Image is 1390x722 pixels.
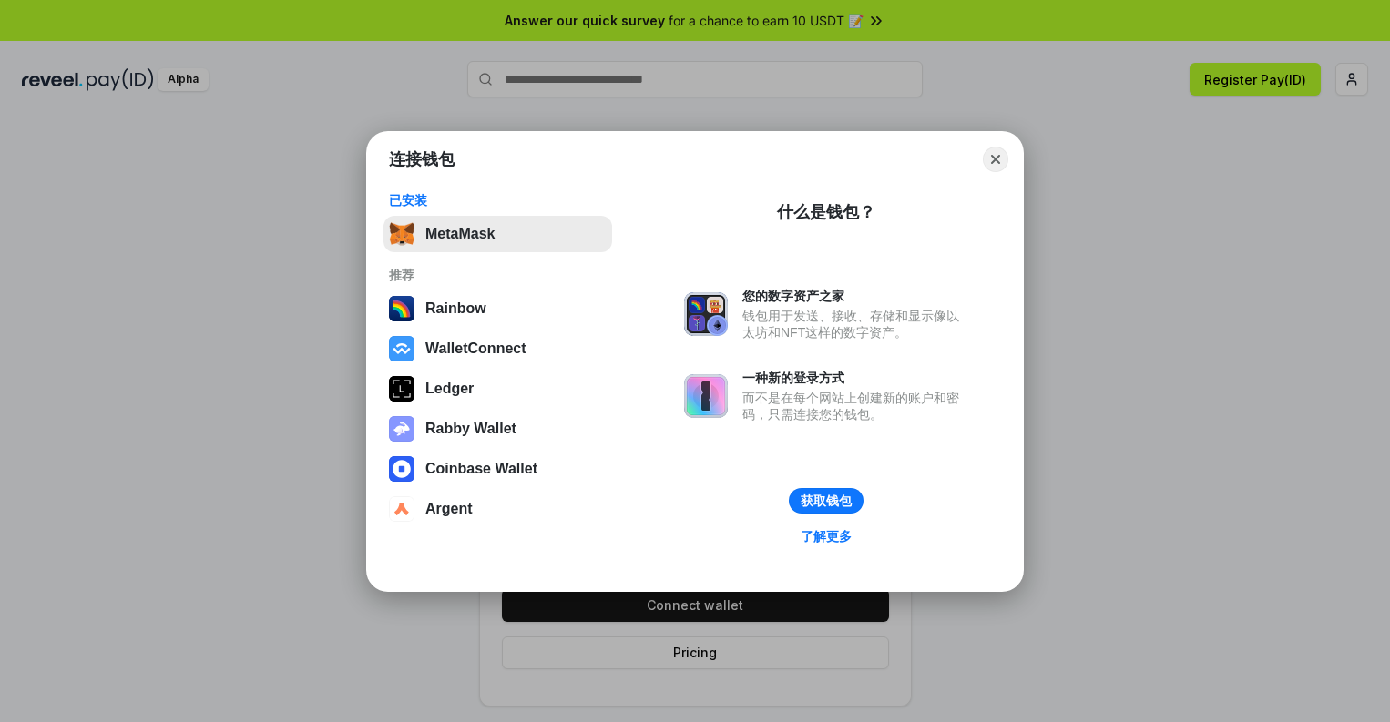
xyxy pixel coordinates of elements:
button: Ledger [383,371,612,407]
div: 了解更多 [801,528,852,544]
img: svg+xml,%3Csvg%20width%3D%22120%22%20height%3D%22120%22%20viewBox%3D%220%200%20120%20120%22%20fil... [389,296,414,321]
div: 而不是在每个网站上创建新的账户和密码，只需连接您的钱包。 [742,390,968,422]
button: Close [983,147,1008,172]
button: Argent [383,491,612,527]
img: svg+xml,%3Csvg%20xmlns%3D%22http%3A%2F%2Fwww.w3.org%2F2000%2Fsvg%22%20fill%3D%22none%22%20viewBox... [684,374,728,418]
div: Ledger [425,381,474,397]
div: 获取钱包 [801,493,852,509]
img: svg+xml,%3Csvg%20width%3D%2228%22%20height%3D%2228%22%20viewBox%3D%220%200%2028%2028%22%20fill%3D... [389,336,414,361]
div: 钱包用于发送、接收、存储和显示像以太坊和NFT这样的数字资产。 [742,308,968,341]
img: svg+xml,%3Csvg%20xmlns%3D%22http%3A%2F%2Fwww.w3.org%2F2000%2Fsvg%22%20width%3D%2228%22%20height%3... [389,376,414,402]
img: svg+xml,%3Csvg%20xmlns%3D%22http%3A%2F%2Fwww.w3.org%2F2000%2Fsvg%22%20fill%3D%22none%22%20viewBox... [684,292,728,336]
img: svg+xml,%3Csvg%20width%3D%2228%22%20height%3D%2228%22%20viewBox%3D%220%200%2028%2028%22%20fill%3D... [389,496,414,522]
div: Rainbow [425,300,486,317]
button: Rainbow [383,290,612,327]
div: 已安装 [389,192,607,208]
div: Coinbase Wallet [425,461,537,477]
div: Argent [425,501,473,517]
div: MetaMask [425,226,495,242]
div: 推荐 [389,267,607,283]
div: 您的数字资产之家 [742,288,968,304]
button: WalletConnect [383,330,612,367]
h1: 连接钱包 [389,148,455,170]
img: svg+xml,%3Csvg%20xmlns%3D%22http%3A%2F%2Fwww.w3.org%2F2000%2Fsvg%22%20fill%3D%22none%22%20viewBox... [389,416,414,442]
div: 什么是钱包？ [777,201,875,223]
button: Rabby Wallet [383,411,612,447]
div: Rabby Wallet [425,421,516,437]
button: Coinbase Wallet [383,451,612,487]
img: svg+xml,%3Csvg%20fill%3D%22none%22%20height%3D%2233%22%20viewBox%3D%220%200%2035%2033%22%20width%... [389,221,414,247]
div: 一种新的登录方式 [742,370,968,386]
a: 了解更多 [790,524,863,548]
button: MetaMask [383,216,612,252]
div: WalletConnect [425,341,526,357]
button: 获取钱包 [789,488,864,514]
img: svg+xml,%3Csvg%20width%3D%2228%22%20height%3D%2228%22%20viewBox%3D%220%200%2028%2028%22%20fill%3D... [389,456,414,482]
